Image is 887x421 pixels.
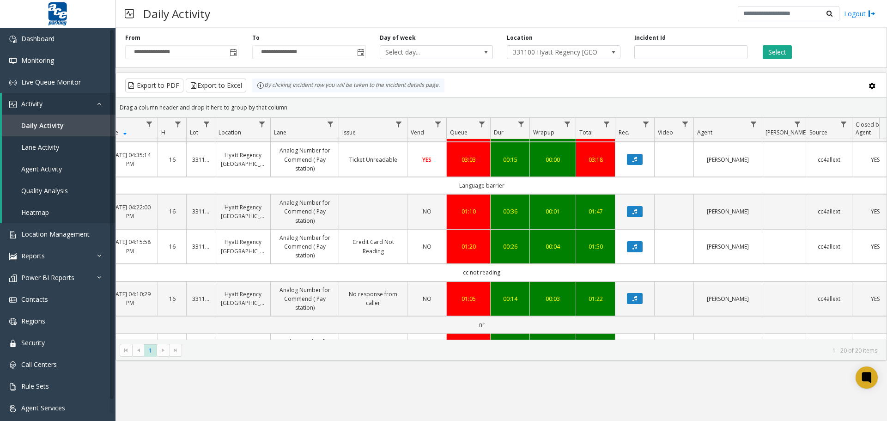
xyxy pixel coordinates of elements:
[9,340,17,347] img: 'icon'
[161,128,165,136] span: H
[601,118,613,130] a: Total Filter Menu
[422,156,431,164] span: YES
[252,79,444,92] div: By clicking Incident row you will be taken to the incident details page.
[190,128,198,136] span: Lot
[582,155,609,164] a: 03:18
[116,99,887,116] div: Drag a column header and drop it here to group by that column
[9,275,17,282] img: 'icon'
[122,129,129,136] span: Sortable
[108,203,152,220] a: [DATE] 04:22:00 PM
[345,155,401,164] a: Ticket Unreadable
[276,146,333,173] a: Analog Number for Commend ( Pay station)
[125,79,183,92] button: Export to PDF
[274,128,286,136] span: Lane
[496,155,524,164] a: 00:15
[108,238,152,255] a: [DATE] 04:15:58 PM
[108,151,152,168] a: [DATE] 04:35:14 PM
[2,201,115,223] a: Heatmap
[9,36,17,43] img: 'icon'
[21,186,68,195] span: Quality Analysis
[192,242,209,251] a: 331100
[515,118,528,130] a: Dur Filter Menu
[812,155,846,164] a: cc4allext
[21,143,59,152] span: Lane Activity
[164,207,181,216] a: 16
[619,128,629,136] span: Rec.
[9,101,17,108] img: 'icon'
[345,238,401,255] a: Credit Card Not Reading
[679,118,692,130] a: Video Filter Menu
[380,46,470,59] span: Select day...
[21,273,74,282] span: Power BI Reports
[116,118,887,340] div: Data table
[699,294,756,303] a: [PERSON_NAME]
[413,207,441,216] a: NO
[21,295,48,304] span: Contacts
[345,290,401,307] a: No response from caller
[186,79,246,92] button: Export to Excel
[452,207,485,216] a: 01:10
[21,317,45,325] span: Regions
[276,337,333,364] a: Analog Number for Commend ( Pay station)
[21,56,54,65] span: Monitoring
[276,233,333,260] a: Analog Number for Commend ( Pay station)
[856,121,882,136] span: Closed by Agent
[125,2,134,25] img: pageIcon
[871,207,880,215] span: YES
[579,128,593,136] span: Total
[9,296,17,304] img: 'icon'
[561,118,574,130] a: Wrapup Filter Menu
[9,361,17,369] img: 'icon'
[452,155,485,164] a: 03:03
[21,251,45,260] span: Reports
[192,155,209,164] a: 331100
[432,118,444,130] a: Vend Filter Menu
[812,294,846,303] a: cc4allext
[2,93,115,115] a: Activity
[582,207,609,216] a: 01:47
[9,57,17,65] img: 'icon'
[496,242,524,251] a: 00:26
[791,118,804,130] a: Parker Filter Menu
[21,208,49,217] span: Heatmap
[21,165,62,173] span: Agent Activity
[257,82,264,89] img: infoIcon.svg
[2,158,115,180] a: Agent Activity
[452,242,485,251] a: 01:20
[582,242,609,251] a: 01:50
[9,253,17,260] img: 'icon'
[380,34,416,42] label: Day of week
[763,45,792,59] button: Select
[9,79,17,86] img: 'icon'
[221,290,265,307] a: Hyatt Regency [GEOGRAPHIC_DATA]
[582,294,609,303] div: 01:22
[871,295,880,303] span: YES
[393,118,405,130] a: Issue Filter Menu
[747,118,760,130] a: Agent Filter Menu
[535,155,570,164] a: 00:00
[496,207,524,216] a: 00:36
[868,9,875,18] img: logout
[2,180,115,201] a: Quality Analysis
[450,128,468,136] span: Queue
[413,294,441,303] a: NO
[143,118,156,130] a: Date Filter Menu
[221,203,265,220] a: Hyatt Regency [GEOGRAPHIC_DATA]
[535,294,570,303] a: 00:03
[697,128,712,136] span: Agent
[634,34,666,42] label: Incident Id
[507,46,597,59] span: 331100 Hyatt Regency [GEOGRAPHIC_DATA]
[476,118,488,130] a: Queue Filter Menu
[188,347,877,354] kendo-pager-info: 1 - 20 of 20 items
[9,383,17,390] img: 'icon'
[21,34,55,43] span: Dashboard
[21,99,43,108] span: Activity
[164,294,181,303] a: 16
[219,128,241,136] span: Location
[164,155,181,164] a: 16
